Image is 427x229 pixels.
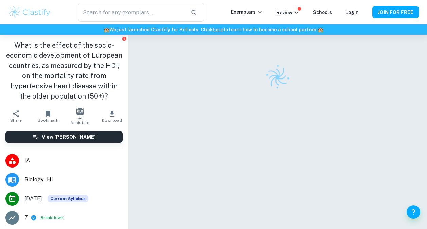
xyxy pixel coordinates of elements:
[10,118,22,123] span: Share
[318,27,323,32] span: 🏫
[24,214,28,222] p: 7
[24,176,123,184] span: Biology - HL
[64,107,96,126] button: AI Assistant
[313,10,332,15] a: Schools
[24,195,42,203] span: [DATE]
[96,107,128,126] button: Download
[104,27,109,32] span: 🏫
[68,116,92,125] span: AI Assistant
[8,5,51,19] img: Clastify logo
[407,205,420,219] button: Help and Feedback
[1,26,426,33] h6: We just launched Clastify for Schools. Click to learn how to become a school partner.
[78,3,185,22] input: Search for any exemplars...
[5,131,123,143] button: View [PERSON_NAME]
[76,108,84,115] img: AI Assistant
[345,10,359,15] a: Login
[5,40,123,101] h1: What is the effect of the socio-economic development of European countries, as measured by the HD...
[32,107,64,126] button: Bookmark
[276,9,299,16] p: Review
[38,118,58,123] span: Bookmark
[39,215,65,221] span: ( )
[48,195,88,202] span: Current Syllabus
[41,215,63,221] button: Breakdown
[24,157,123,165] span: IA
[372,6,419,18] button: JOIN FOR FREE
[48,195,88,202] div: This exemplar is based on the current syllabus. Feel free to refer to it for inspiration/ideas wh...
[102,118,122,123] span: Download
[261,60,295,94] img: Clastify logo
[122,36,127,41] button: Report issue
[42,133,96,141] h6: View [PERSON_NAME]
[213,27,223,32] a: here
[231,8,263,16] p: Exemplars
